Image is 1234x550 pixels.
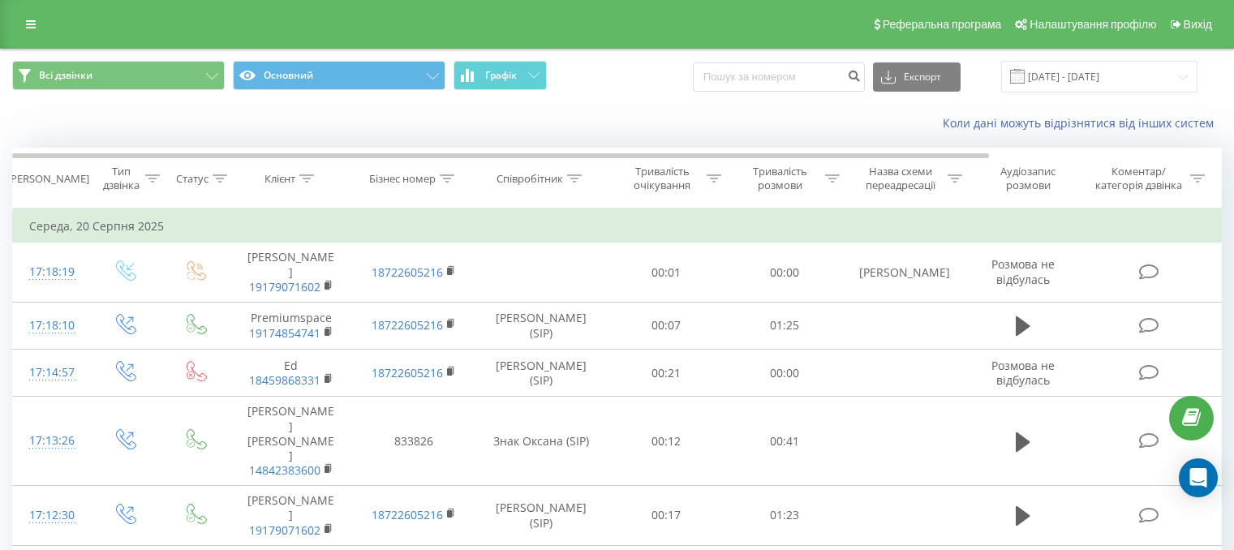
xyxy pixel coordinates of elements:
div: 17:14:57 [29,357,72,389]
span: Налаштування профілю [1030,18,1156,31]
td: 01:25 [725,302,843,349]
span: Вихід [1184,18,1212,31]
div: Open Intercom Messenger [1179,458,1218,497]
button: Всі дзвінки [12,61,225,90]
td: [PERSON_NAME] [230,486,352,546]
td: 00:17 [608,486,725,546]
a: 19179071602 [249,279,320,294]
td: 00:00 [725,350,843,397]
div: Статус [176,172,209,186]
td: Premiumspace [230,302,352,349]
td: 00:21 [608,350,725,397]
div: Назва схеми переадресації [858,165,944,192]
a: 14842383600 [249,462,320,478]
input: Пошук за номером [693,62,865,92]
td: [PERSON_NAME] (SIP) [475,350,608,397]
div: Коментар/категорія дзвінка [1091,165,1186,192]
span: Реферальна програма [883,18,1002,31]
a: 19179071602 [249,522,320,538]
td: 833826 [352,397,475,486]
button: Експорт [873,62,961,92]
span: Графік [485,70,517,81]
div: Клієнт [264,172,295,186]
div: Тривалість очікування [622,165,703,192]
td: [PERSON_NAME] [230,243,352,303]
div: Співробітник [497,172,563,186]
div: 17:12:30 [29,500,72,531]
span: Розмова не відбулась [991,358,1055,388]
td: [PERSON_NAME] [843,243,965,303]
div: Аудіозапис розмови [981,165,1076,192]
a: 18722605216 [372,264,443,280]
td: 00:41 [725,397,843,486]
div: 17:18:10 [29,310,72,342]
button: Основний [233,61,445,90]
span: Розмова не відбулась [991,256,1055,286]
td: 00:12 [608,397,725,486]
td: 00:01 [608,243,725,303]
button: Графік [454,61,547,90]
div: Бізнес номер [369,172,436,186]
a: 18459868331 [249,372,320,388]
a: 18722605216 [372,317,443,333]
div: Тривалість розмови [740,165,821,192]
td: [PERSON_NAME] (SIP) [475,302,608,349]
td: Середа, 20 Серпня 2025 [13,210,1222,243]
td: 00:07 [608,302,725,349]
td: 01:23 [725,486,843,546]
td: 00:00 [725,243,843,303]
a: 18722605216 [372,507,443,522]
a: Коли дані можуть відрізнятися вiд інших систем [943,115,1222,131]
span: Всі дзвінки [39,69,92,82]
div: Тип дзвінка [102,165,140,192]
td: Знак Оксана (SIP) [475,397,608,486]
div: 17:13:26 [29,425,72,457]
td: Ed [230,350,352,397]
td: [PERSON_NAME] (SIP) [475,486,608,546]
div: 17:18:19 [29,256,72,288]
a: 18722605216 [372,365,443,380]
div: [PERSON_NAME] [7,172,89,186]
td: [PERSON_NAME] [PERSON_NAME] [230,397,352,486]
a: 19174854741 [249,325,320,341]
